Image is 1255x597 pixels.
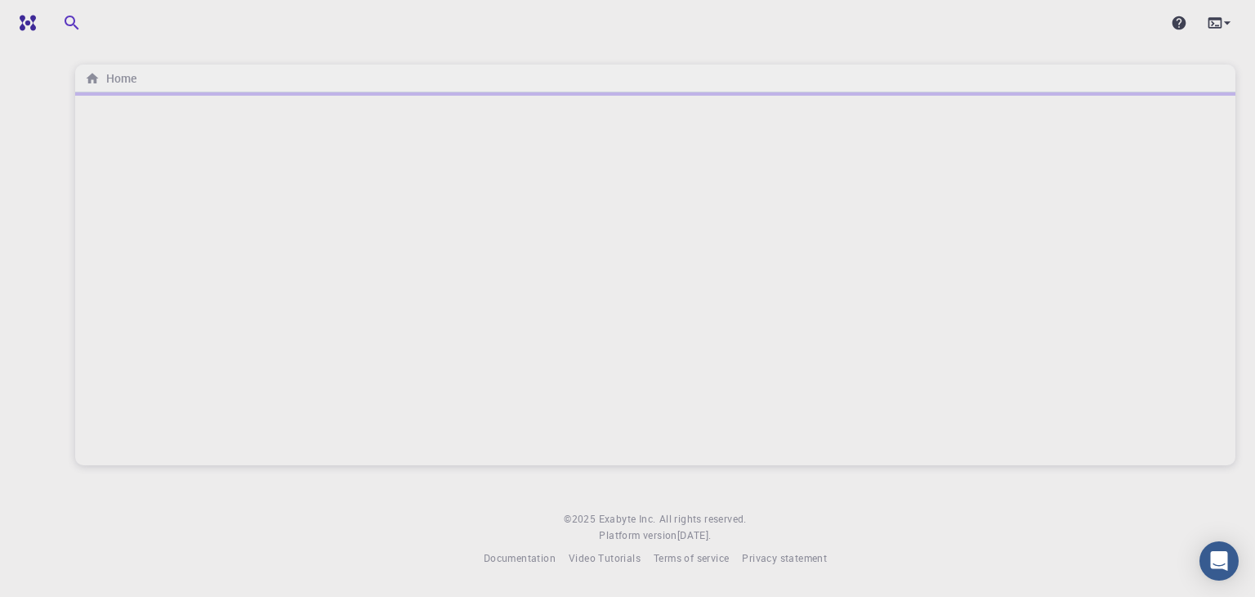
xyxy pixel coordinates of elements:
span: Privacy statement [742,551,827,564]
span: All rights reserved. [659,511,747,527]
div: Open Intercom Messenger [1199,541,1239,581]
span: [DATE] . [677,528,712,541]
a: [DATE]. [677,527,712,544]
span: Exabyte Inc. [599,512,656,525]
nav: breadcrumb [82,70,140,88]
span: Terms of service [654,551,729,564]
a: Privacy statement [742,550,827,567]
h6: Home [100,70,136,88]
span: Video Tutorials [569,551,641,564]
img: logo [13,15,36,31]
span: © 2025 [564,511,598,527]
span: Platform version [599,527,677,544]
a: Exabyte Inc. [599,511,656,527]
span: Documentation [484,551,556,564]
a: Video Tutorials [569,550,641,567]
a: Terms of service [654,550,729,567]
a: Documentation [484,550,556,567]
